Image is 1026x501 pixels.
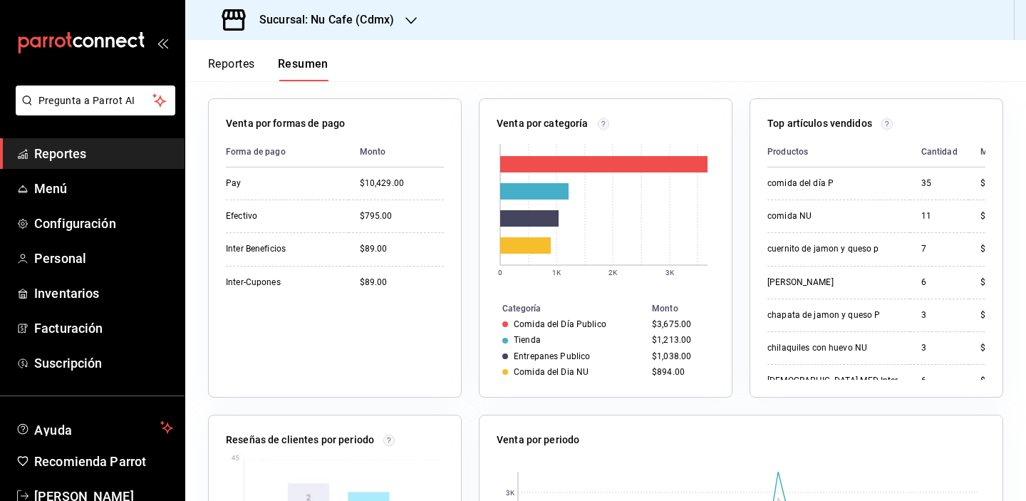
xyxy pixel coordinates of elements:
button: Pregunta a Parrot AI [16,86,175,115]
button: Resumen [278,57,328,81]
div: $234.00 [980,277,1020,289]
span: Recomienda Parrot [34,452,173,471]
div: $205.00 [980,375,1020,387]
div: $3,675.00 [980,177,1020,190]
div: chapata de jamon y queso P [767,309,898,321]
div: 7 [921,243,958,255]
div: 6 [921,375,958,387]
div: comida del día P [767,177,898,190]
div: chilaquiles con huevo NU [767,342,898,354]
div: cuernito de jamon y queso p [767,243,898,255]
div: Entrepanes Publico [514,351,590,361]
div: 11 [921,210,958,222]
div: Comida del Dia NU [514,367,589,377]
span: Configuración [34,214,173,233]
th: Forma de pago [226,137,348,167]
text: 1K [552,269,561,277]
text: 3K [506,489,515,497]
p: Reseñas de clientes por periodo [226,433,374,448]
div: $894.00 [652,367,709,377]
th: Cantidad [910,137,969,167]
th: Categoría [480,301,646,316]
span: Menú [34,179,173,198]
div: $483.00 [980,243,1020,255]
p: Venta por periodo [497,433,579,448]
div: $1,038.00 [652,351,709,361]
div: [DEMOGRAPHIC_DATA] MED Inter [767,375,898,387]
span: Suscripción [34,353,173,373]
div: Comida del Día Publico [514,319,606,329]
p: Venta por formas de pago [226,116,345,131]
div: $89.00 [360,277,444,289]
div: $795.00 [360,210,444,222]
h3: Sucursal: Nu Cafe (Cdmx) [248,11,394,29]
div: $207.00 [980,342,1020,354]
button: Reportes [208,57,255,81]
div: Tienda [514,335,541,345]
div: $89.00 [360,243,444,255]
div: Inter-Cupones [226,277,337,289]
div: 3 [921,309,958,321]
text: 0 [498,269,502,277]
div: $10,429.00 [360,177,444,190]
div: [PERSON_NAME] [767,277,898,289]
th: Monto [969,137,1020,167]
div: 6 [921,277,958,289]
p: Venta por categoría [497,116,589,131]
button: open_drawer_menu [157,37,168,48]
div: $825.00 [980,210,1020,222]
div: 35 [921,177,958,190]
span: Personal [34,249,173,268]
p: Top artículos vendidos [767,116,872,131]
text: 3K [665,269,675,277]
span: Pregunta a Parrot AI [38,93,153,108]
div: Inter Beneficios [226,243,337,255]
div: $222.00 [980,309,1020,321]
div: 3 [921,342,958,354]
span: Inventarios [34,284,173,303]
div: comida NU [767,210,898,222]
div: Pay [226,177,337,190]
th: Monto [348,137,444,167]
span: Facturación [34,319,173,338]
div: $1,213.00 [652,335,709,345]
div: navigation tabs [208,57,328,81]
span: Ayuda [34,419,155,436]
th: Productos [767,137,910,167]
div: Efectivo [226,210,337,222]
a: Pregunta a Parrot AI [10,103,175,118]
div: $3,675.00 [652,319,709,329]
span: Reportes [34,144,173,163]
text: 2K [608,269,618,277]
th: Monto [646,301,732,316]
